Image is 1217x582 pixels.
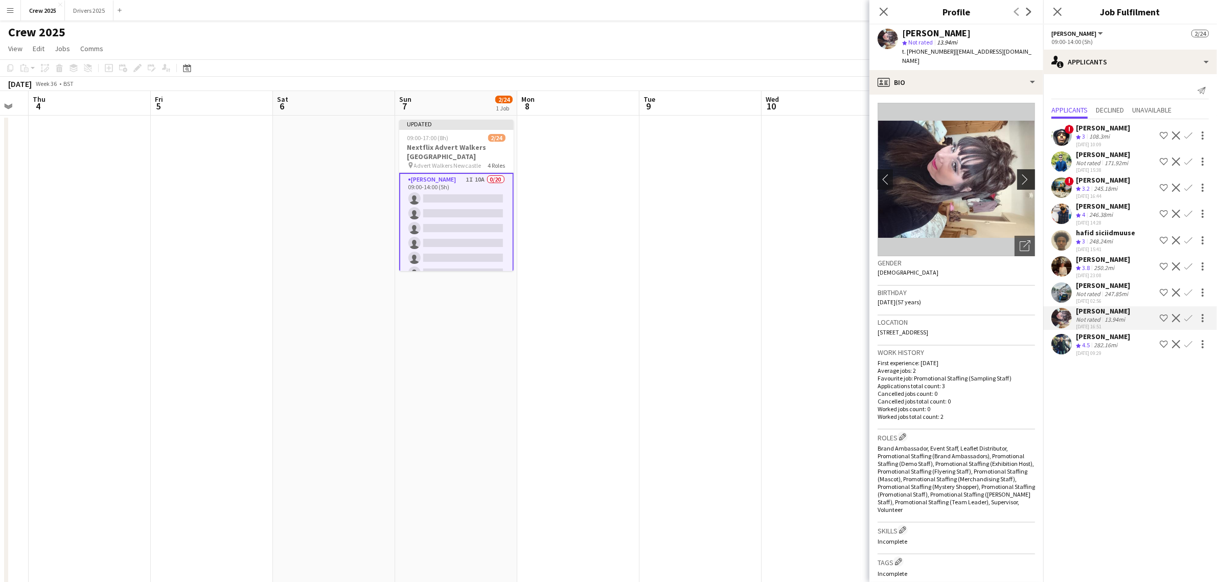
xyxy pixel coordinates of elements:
div: BST [63,80,74,87]
span: 13.94mi [935,38,959,46]
div: [DATE] [8,79,32,89]
div: [DATE] 15:38 [1076,167,1130,173]
div: [DATE] 16:51 [1076,323,1130,330]
div: hafid siciidmuuse [1076,228,1135,237]
div: 245.18mi [1092,185,1119,193]
div: [DATE] 23:08 [1076,272,1130,279]
span: Comms [80,44,103,53]
div: [DATE] 14:28 [1076,219,1130,226]
span: Sat [277,95,288,104]
div: [DATE] 16:44 [1076,193,1130,199]
h3: Nextflix Advert Walkers [GEOGRAPHIC_DATA] [399,143,514,161]
h3: Job Fulfilment [1043,5,1217,18]
span: [DATE] (57 years) [878,298,921,306]
span: Advert Walkers Newcastle [414,162,481,169]
div: [DATE] 10:09 [1076,141,1130,148]
span: Advert Walkers [1051,30,1096,37]
span: 4 [31,100,45,112]
div: Updated [399,120,514,128]
span: 4 Roles [488,162,506,169]
span: View [8,44,22,53]
span: Jobs [55,44,70,53]
span: 3 [1082,132,1085,140]
a: View [4,42,27,55]
p: Incomplete [878,538,1035,545]
div: [PERSON_NAME] [1076,175,1130,185]
span: 09:00-17:00 (8h) [407,134,449,142]
h3: Birthday [878,288,1035,297]
p: Incomplete [878,570,1035,577]
app-job-card: Updated09:00-17:00 (8h)2/24Nextflix Advert Walkers [GEOGRAPHIC_DATA] Advert Walkers Newcastle4 Ro... [399,120,514,271]
div: 246.38mi [1087,211,1115,219]
span: Sun [399,95,411,104]
h3: Roles [878,432,1035,442]
h3: Profile [869,5,1043,18]
div: [PERSON_NAME] [1076,281,1130,290]
p: Cancelled jobs count: 0 [878,390,1035,397]
p: Worked jobs count: 0 [878,405,1035,413]
span: 2/24 [495,96,513,103]
div: [PERSON_NAME] [1076,306,1130,316]
span: 5 [153,100,163,112]
h3: Location [878,318,1035,327]
span: Week 36 [34,80,59,87]
span: ! [1065,125,1074,134]
h3: Skills [878,525,1035,535]
span: 4 [1082,211,1085,218]
span: Unavailable [1132,106,1172,114]
p: Favourite job: Promotional Staffing (Sampling Staff) [878,374,1035,382]
a: Edit [29,42,49,55]
div: Open photos pop-in [1015,236,1035,256]
span: 4.5 [1082,341,1090,349]
span: 9 [642,100,655,112]
div: [DATE] 02:56 [1076,298,1130,304]
div: Not rated [1076,316,1103,323]
span: 7 [398,100,411,112]
span: [DEMOGRAPHIC_DATA] [878,268,938,276]
button: Crew 2025 [21,1,65,20]
span: Declined [1096,106,1124,114]
span: [STREET_ADDRESS] [878,328,928,336]
div: [PERSON_NAME] [1076,332,1130,341]
p: First experience: [DATE] [878,359,1035,367]
p: Worked jobs total count: 2 [878,413,1035,420]
div: [PERSON_NAME] [1076,150,1130,159]
span: 3 [1082,237,1085,245]
app-card-role: [PERSON_NAME]1I10A0/2009:00-14:00 (5h) [399,173,514,491]
span: Not rated [908,38,933,46]
div: Not rated [1076,290,1103,298]
button: [PERSON_NAME] [1051,30,1105,37]
div: [DATE] 15:41 [1076,246,1135,253]
span: Tue [644,95,655,104]
div: [DATE] 09:29 [1076,350,1130,356]
div: [PERSON_NAME] [1076,202,1130,211]
span: ! [1065,177,1074,186]
p: Cancelled jobs total count: 0 [878,397,1035,405]
p: Applications total count: 3 [878,382,1035,390]
span: Edit [33,44,44,53]
div: [PERSON_NAME] [1076,255,1130,264]
div: 09:00-14:00 (5h) [1051,38,1209,46]
span: t. [PHONE_NUMBER] [902,48,955,55]
span: | [EMAIL_ADDRESS][DOMAIN_NAME] [902,48,1031,64]
img: Crew avatar or photo [878,103,1035,256]
div: 248.24mi [1087,237,1115,246]
div: Not rated [1076,159,1103,167]
h3: Work history [878,348,1035,357]
div: 13.94mi [1103,316,1127,323]
p: Average jobs: 2 [878,367,1035,374]
span: Fri [155,95,163,104]
h3: Gender [878,258,1035,267]
span: Wed [766,95,779,104]
span: Thu [33,95,45,104]
span: 3.8 [1082,264,1090,272]
span: 2/24 [1191,30,1209,37]
div: 108.3mi [1087,132,1112,141]
span: 3.2 [1082,185,1090,192]
div: Applicants [1043,50,1217,74]
div: 282.16mi [1092,341,1119,350]
button: Drivers 2025 [65,1,113,20]
div: 250.2mi [1092,264,1116,273]
span: 10 [764,100,779,112]
a: Comms [76,42,107,55]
